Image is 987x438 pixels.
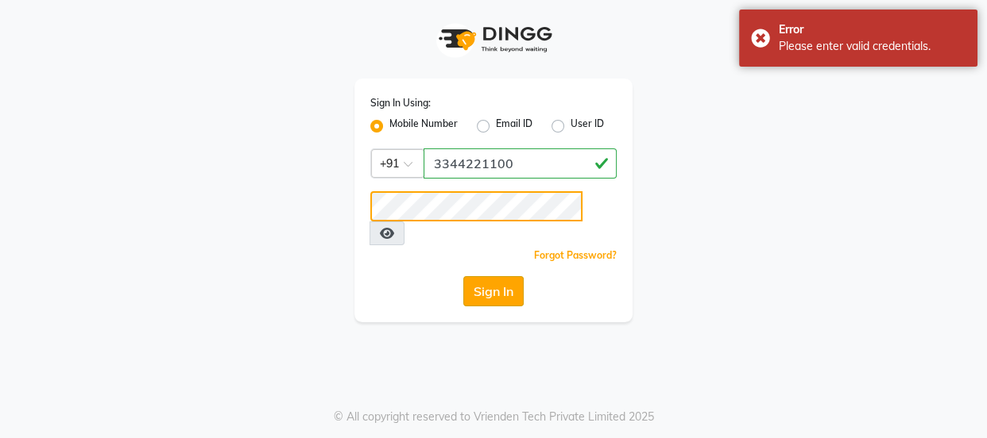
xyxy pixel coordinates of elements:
[534,249,617,261] a: Forgot Password?
[779,38,966,55] div: Please enter valid credentials.
[779,21,966,38] div: Error
[463,276,524,306] button: Sign In
[571,117,604,136] label: User ID
[370,191,583,221] input: Username
[370,96,431,110] label: Sign In Using:
[389,117,458,136] label: Mobile Number
[424,148,617,179] input: Username
[430,16,557,63] img: logo1.svg
[496,117,532,136] label: Email ID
